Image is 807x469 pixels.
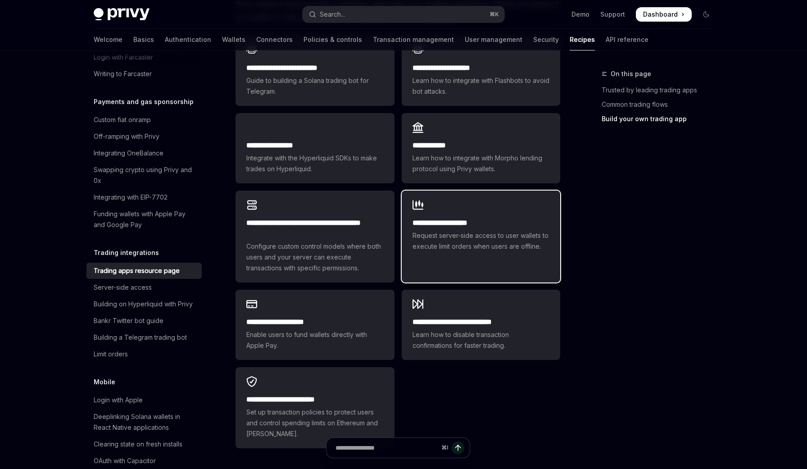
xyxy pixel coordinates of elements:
[94,455,156,466] div: OAuth with Capacitor
[413,329,549,351] span: Learn how to disable transaction confirmations for faster trading.
[256,29,293,50] a: Connectors
[246,241,383,273] span: Configure custom control models where both users and your server can execute transactions with sp...
[86,409,202,436] a: Deeplinking Solana wallets in React Native applications
[413,230,549,252] span: Request server-side access to user wallets to execute limit orders when users are offline.
[94,148,163,159] div: Integrating OneBalance
[86,329,202,346] a: Building a Telegram trading bot
[600,10,625,19] a: Support
[86,189,202,205] a: Integrating with EIP-7702
[94,282,152,293] div: Server-side access
[94,377,115,387] h5: Mobile
[611,68,651,79] span: On this page
[94,299,193,310] div: Building on Hyperliquid with Privy
[643,10,678,19] span: Dashboard
[246,407,383,439] span: Set up transaction policies to protect users and control spending limits on Ethereum and [PERSON_...
[94,349,128,360] div: Limit orders
[222,29,245,50] a: Wallets
[94,247,159,258] h5: Trading integrations
[94,96,194,107] h5: Payments and gas sponsorship
[413,153,549,174] span: Learn how to integrate with Morpho lending protocol using Privy wallets.
[320,9,345,20] div: Search...
[86,263,202,279] a: Trading apps resource page
[94,68,152,79] div: Writing to Farcaster
[94,131,159,142] div: Off-ramping with Privy
[94,315,163,326] div: Bankr Twitter bot guide
[94,439,182,450] div: Clearing state on fresh installs
[86,145,202,161] a: Integrating OneBalance
[86,313,202,329] a: Bankr Twitter bot guide
[94,265,180,276] div: Trading apps resource page
[94,395,143,405] div: Login with Apple
[699,7,713,22] button: Toggle dark mode
[602,112,721,126] a: Build your own trading app
[452,442,464,454] button: Send message
[606,29,648,50] a: API reference
[86,392,202,408] a: Login with Apple
[465,29,522,50] a: User management
[636,7,692,22] a: Dashboard
[165,29,211,50] a: Authentication
[402,191,560,282] a: **** **** **** *****Request server-side access to user wallets to execute limit orders when users...
[246,329,383,351] span: Enable users to fund wallets directly with Apple Pay.
[94,209,196,230] div: Funding wallets with Apple Pay and Google Pay
[304,29,362,50] a: Policies & controls
[86,346,202,362] a: Limit orders
[94,332,187,343] div: Building a Telegram trading bot
[86,296,202,312] a: Building on Hyperliquid with Privy
[86,128,202,145] a: Off-ramping with Privy
[602,97,721,112] a: Common trading flows
[94,192,168,203] div: Integrating with EIP-7702
[133,29,154,50] a: Basics
[335,438,438,458] input: Ask a question...
[86,436,202,452] a: Clearing state on fresh installs
[570,29,595,50] a: Recipes
[490,11,499,18] span: ⌘ K
[94,411,196,433] div: Deeplinking Solana wallets in React Native applications
[86,112,202,128] a: Custom fiat onramp
[86,279,202,296] a: Server-side access
[413,75,549,97] span: Learn how to integrate with Flashbots to avoid bot attacks.
[571,10,589,19] a: Demo
[373,29,454,50] a: Transaction management
[86,162,202,189] a: Swapping crypto using Privy and 0x
[86,66,202,82] a: Writing to Farcaster
[533,29,559,50] a: Security
[303,6,504,23] button: Open search
[94,8,150,21] img: dark logo
[94,29,122,50] a: Welcome
[236,113,394,183] a: **** **** **** **Integrate with the Hyperliquid SDKs to make trades on Hyperliquid.
[94,114,151,125] div: Custom fiat onramp
[246,75,383,97] span: Guide to building a Solana trading bot for Telegram.
[86,206,202,233] a: Funding wallets with Apple Pay and Google Pay
[602,83,721,97] a: Trusted by leading trading apps
[402,113,560,183] a: **** **** **Learn how to integrate with Morpho lending protocol using Privy wallets.
[246,153,383,174] span: Integrate with the Hyperliquid SDKs to make trades on Hyperliquid.
[94,164,196,186] div: Swapping crypto using Privy and 0x
[86,453,202,469] a: OAuth with Capacitor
